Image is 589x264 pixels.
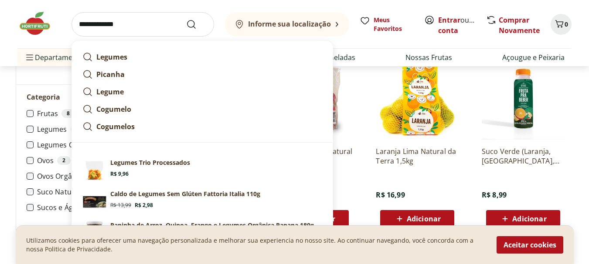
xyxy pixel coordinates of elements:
[96,52,127,62] strong: Legumes
[82,190,107,214] img: Principal
[27,93,60,101] span: Categoria
[225,12,349,37] button: Informe sua localização
[79,186,326,217] a: PrincipalCaldo de Legumes Sem Glúten Fattoria Italia 110gR$ 13,99R$ 2,98
[135,202,153,209] span: R$ 2,98
[565,20,568,28] span: 0
[79,155,326,186] a: PrincipalLegumes Trio ProcessadosR$ 9,96
[360,16,414,33] a: Meus Favoritos
[186,19,207,30] button: Submit Search
[17,10,61,37] img: Hortifruti
[110,221,314,230] p: Papinha de Arroz, Quinoa, Frango e Legumes Orgânica Papapa 180g
[37,203,136,212] label: Sucos e Água de Coco
[79,118,326,135] a: Cogumelos
[37,125,136,134] label: Legumes
[110,158,190,167] p: Legumes Trio Processados
[380,210,454,227] button: Adicionar
[82,158,107,183] img: Principal
[497,236,563,254] button: Aceitar cookies
[24,47,87,68] span: Departamentos
[79,100,326,118] a: Cogumelo
[37,156,136,165] label: Ovos
[96,87,124,97] strong: Legume
[71,12,214,37] input: search
[110,202,131,209] span: R$ 13,99
[110,170,129,177] span: R$ 9,96
[57,156,71,165] div: 2
[26,236,486,254] p: Utilizamos cookies para oferecer uma navegação personalizada e melhorar sua experiencia no nosso ...
[482,147,565,166] a: Suco Verde (Laranja, [GEOGRAPHIC_DATA], Couve, Maça e Gengibre) 250ml
[438,15,477,36] span: ou
[37,172,136,180] label: Ovos Orgânicos
[407,215,441,222] span: Adicionar
[248,19,331,29] b: Informe sua localização
[551,14,572,35] button: Carrinho
[438,15,486,35] a: Criar conta
[79,48,326,66] a: Legumes
[16,85,147,109] button: Categoria
[482,190,507,200] span: R$ 8,99
[96,70,125,79] strong: Picanha
[376,57,459,140] img: Laranja Lima Natural da Terra 1,5kg
[438,15,460,25] a: Entrar
[79,66,326,83] a: Picanha
[37,109,136,118] label: Frutas
[110,190,260,198] p: Caldo de Legumes Sem Glúten Fattoria Italia 110g
[71,125,84,134] div: 2
[512,215,546,222] span: Adicionar
[37,140,136,149] label: Legumes Orgânicos
[37,187,136,196] label: Suco Natural
[24,47,35,68] button: Menu
[79,217,326,249] a: PrincipalPapinha de Arroz, Quinoa, Frango e Legumes Orgânica Papapa 180gR$ 34,99R$ 15,48
[79,83,326,100] a: Legume
[61,109,75,118] div: 8
[499,15,540,35] a: Comprar Novamente
[482,57,565,140] img: Suco Verde (Laranja, Hortelã, Couve, Maça e Gengibre) 250ml
[486,210,560,227] button: Adicionar
[16,109,147,229] div: Categoria
[96,104,131,114] strong: Cogumelo
[376,190,405,200] span: R$ 16,99
[405,52,452,63] a: Nossas Frutas
[374,16,414,33] span: Meus Favoritos
[502,52,565,63] a: Açougue e Peixaria
[376,147,459,166] a: Laranja Lima Natural da Terra 1,5kg
[82,221,107,245] img: Principal
[96,122,135,131] strong: Cogumelos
